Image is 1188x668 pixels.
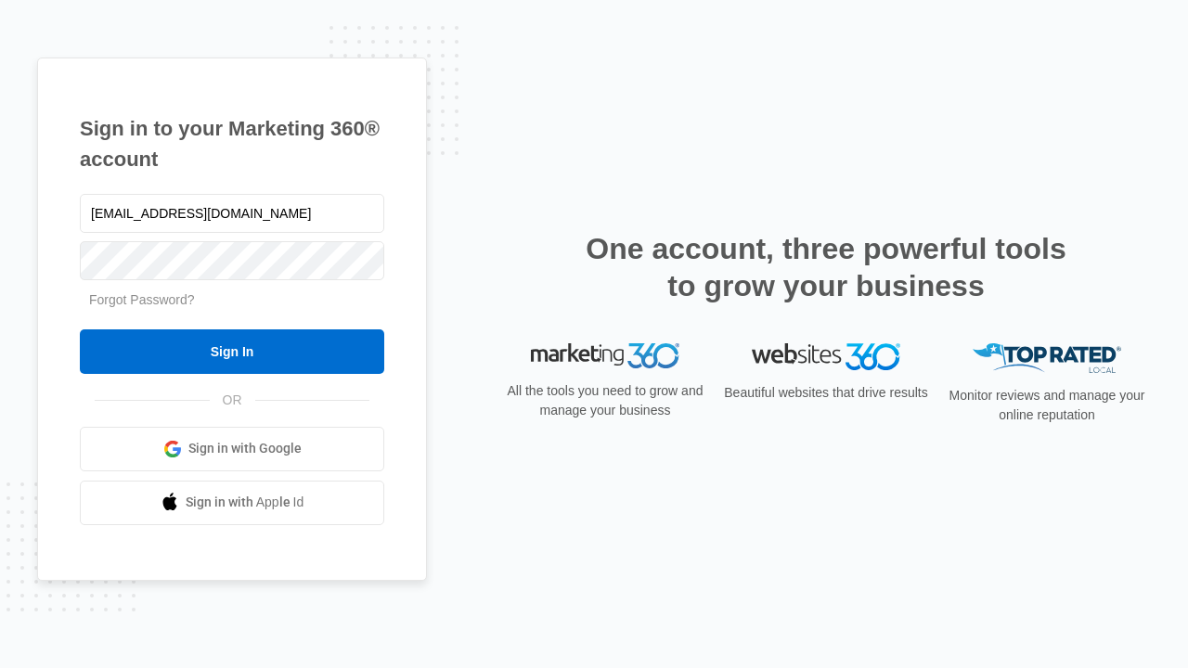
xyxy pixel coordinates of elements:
[580,230,1072,304] h2: One account, three powerful tools to grow your business
[80,113,384,174] h1: Sign in to your Marketing 360® account
[973,343,1121,374] img: Top Rated Local
[722,383,930,403] p: Beautiful websites that drive results
[80,427,384,471] a: Sign in with Google
[531,343,679,369] img: Marketing 360
[89,292,195,307] a: Forgot Password?
[943,386,1151,425] p: Monitor reviews and manage your online reputation
[80,329,384,374] input: Sign In
[188,439,302,458] span: Sign in with Google
[210,391,255,410] span: OR
[186,493,304,512] span: Sign in with Apple Id
[501,381,709,420] p: All the tools you need to grow and manage your business
[80,481,384,525] a: Sign in with Apple Id
[80,194,384,233] input: Email
[752,343,900,370] img: Websites 360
